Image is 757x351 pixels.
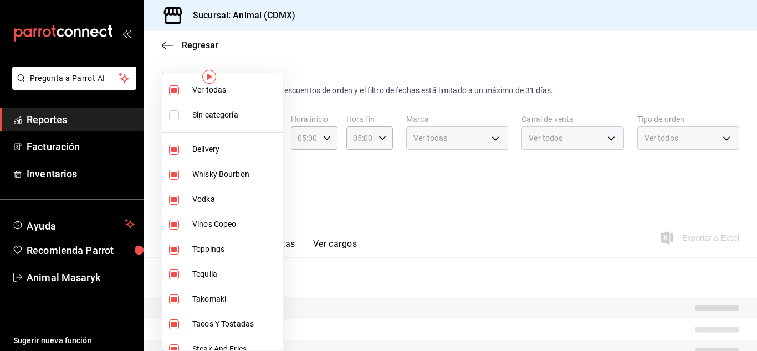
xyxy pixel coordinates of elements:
span: Whisky Bourbon [192,169,279,180]
span: Delivery [192,144,279,155]
img: Tooltip marker [202,70,216,84]
span: Tacos Y Tostadas [192,318,279,330]
span: Sin categoría [192,109,279,121]
span: Toppings [192,243,279,255]
span: Ver todas [192,84,279,96]
span: Vodka [192,194,279,205]
span: Takomaki [192,293,279,305]
span: Tequila [192,268,279,280]
span: Vinos Copeo [192,218,279,230]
